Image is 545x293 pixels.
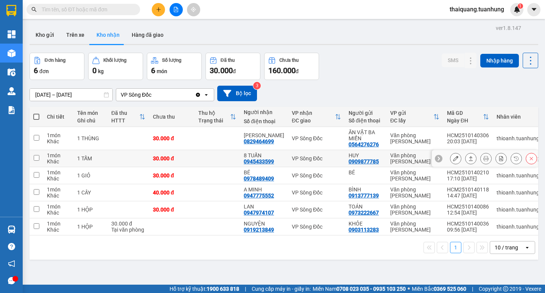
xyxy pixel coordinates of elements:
[292,190,341,196] div: VP Sông Đốc
[77,135,104,141] div: 1 THÙNG
[47,175,70,182] div: Khác
[47,227,70,233] div: Khác
[244,138,274,144] div: 0829464699
[162,58,181,63] div: Số lượng
[203,92,209,98] svg: open
[30,89,112,101] input: Select a date range.
[8,106,16,114] img: solution-icon
[126,26,170,44] button: Hàng đã giao
[103,58,126,63] div: Khối lượng
[152,91,153,99] input: Selected VP Sông Đốc.
[77,118,104,124] div: Ghi chú
[349,227,379,233] div: 0903113283
[210,66,233,75] span: 30.000
[349,186,383,193] div: BÌNH
[244,175,274,182] div: 0978489409
[244,118,284,124] div: Số điện thoại
[349,110,383,116] div: Người gửi
[524,244,530,251] svg: open
[92,66,97,75] span: 0
[77,110,104,116] div: Tên món
[170,3,183,16] button: file-add
[503,286,508,291] span: copyright
[217,86,257,101] button: Bộ lọc
[514,6,520,13] img: icon-new-feature
[390,110,433,116] div: VP gửi
[6,5,16,16] img: logo-vxr
[8,260,15,267] span: notification
[408,287,410,290] span: ⚪️
[497,135,539,141] div: thioanh.tuanhung
[349,118,383,124] div: Số điện thoại
[151,66,155,75] span: 6
[8,243,15,250] span: question-circle
[47,193,70,199] div: Khác
[30,53,84,80] button: Đơn hàng6đơn
[447,186,489,193] div: HCM2510140118
[198,110,230,116] div: Thu hộ
[153,207,191,213] div: 30.000 đ
[156,7,161,12] span: plus
[349,169,383,175] div: BÉ
[264,53,319,80] button: Chưa thu160.000đ
[349,221,383,227] div: KHỎE
[349,193,379,199] div: 0913777139
[77,207,104,213] div: 1 HỘP
[111,221,145,227] div: 30.000 đ
[495,244,518,251] div: 10 / trang
[447,138,489,144] div: 20:03 [DATE]
[111,227,145,233] div: Tại văn phòng
[497,114,539,120] div: Nhân viên
[527,3,540,16] button: caret-down
[519,3,522,9] span: 1
[472,285,473,293] span: |
[8,226,16,233] img: warehouse-icon
[450,153,461,164] div: Sửa đơn hàng
[107,107,149,127] th: Toggle SortBy
[90,26,126,44] button: Kho nhận
[195,92,201,98] svg: Clear value
[60,26,90,44] button: Trên xe
[447,110,483,116] div: Mã GD
[111,118,139,124] div: HTTT
[279,58,299,63] div: Chưa thu
[447,227,489,233] div: 09:56 [DATE]
[497,190,539,196] div: thioanh.tuanhung
[147,53,202,80] button: Số lượng6món
[390,152,439,165] div: Văn phòng [PERSON_NAME]
[518,3,523,9] sup: 1
[8,68,16,76] img: warehouse-icon
[8,87,16,95] img: warehouse-icon
[152,3,165,16] button: plus
[447,193,489,199] div: 14:47 [DATE]
[244,221,284,227] div: NGUYỆN
[47,152,70,158] div: 1 món
[47,158,70,165] div: Khác
[244,186,284,193] div: A MINH
[434,286,466,292] strong: 0369 525 060
[390,221,439,233] div: Văn phòng [PERSON_NAME]
[198,118,230,124] div: Trạng thái
[77,224,104,230] div: 1 HỘP
[447,132,489,138] div: HCM2510140306
[336,286,406,292] strong: 0708 023 035 - 0935 103 250
[244,169,284,175] div: BÉ
[531,6,537,13] span: caret-down
[296,68,299,74] span: đ
[77,190,104,196] div: 1 CÂY
[206,53,260,80] button: Đã thu30.000đ
[42,5,131,14] input: Tìm tên, số ĐT hoặc mã đơn
[98,68,104,74] span: kg
[292,110,335,116] div: VP nhận
[244,158,274,165] div: 0945433599
[349,210,379,216] div: 0973222667
[77,155,104,161] div: 1 TẤM
[447,221,489,227] div: HCM2510140036
[450,242,461,253] button: 1
[390,204,439,216] div: Văn phòng [PERSON_NAME]
[244,193,274,199] div: 0947775552
[292,155,341,161] div: VP Sông Đốc
[244,152,284,158] div: 8 TUẤN
[447,118,483,124] div: Ngày ĐH
[292,135,341,141] div: VP Sông Đốc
